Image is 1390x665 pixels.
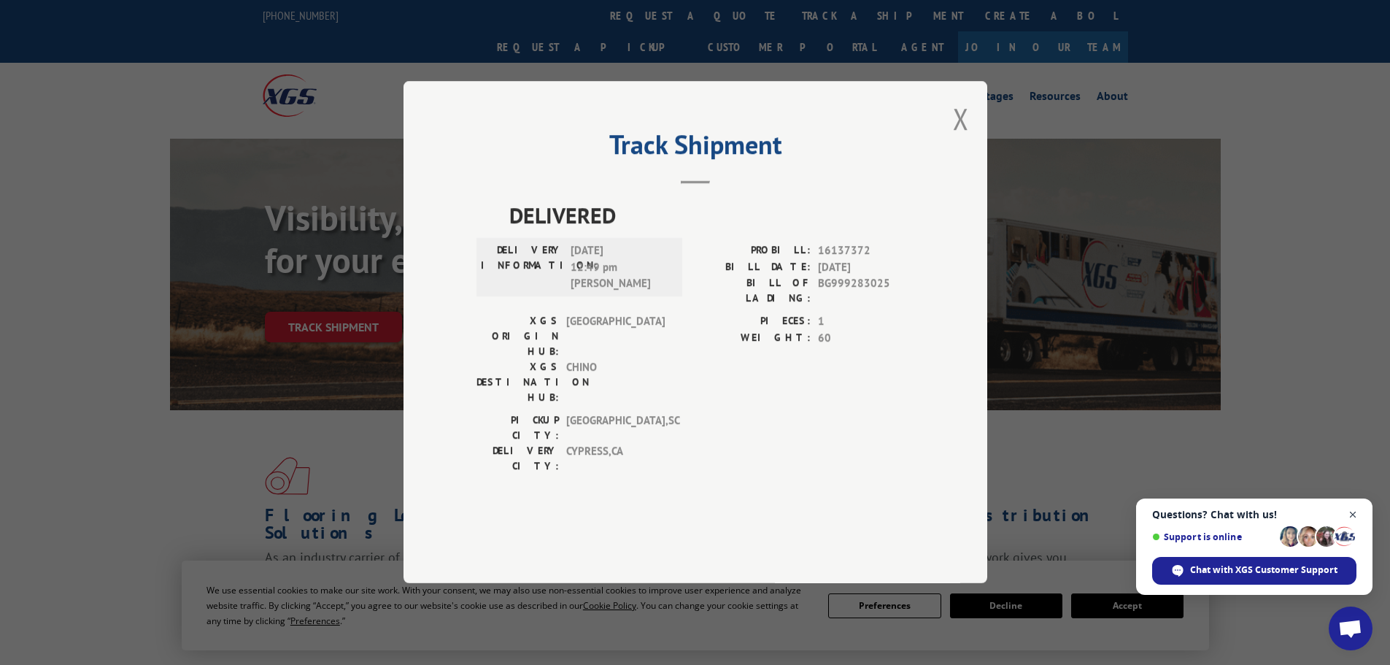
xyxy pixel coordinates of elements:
[566,360,665,406] span: CHINO
[476,444,559,474] label: DELIVERY CITY:
[695,243,811,260] label: PROBILL:
[1344,506,1362,524] span: Close chat
[1329,607,1372,650] div: Open chat
[509,199,914,232] span: DELIVERED
[818,243,914,260] span: 16137372
[695,330,811,347] label: WEIGHT:
[476,360,559,406] label: XGS DESTINATION HUB:
[818,276,914,307] span: BG999283025
[695,314,811,331] label: PIECES:
[818,314,914,331] span: 1
[818,259,914,276] span: [DATE]
[1190,564,1337,577] span: Chat with XGS Customer Support
[695,259,811,276] label: BILL DATE:
[953,99,969,138] button: Close modal
[818,330,914,347] span: 60
[476,314,559,360] label: XGS ORIGIN HUB:
[566,314,665,360] span: [GEOGRAPHIC_DATA]
[476,413,559,444] label: PICKUP CITY:
[481,243,563,293] label: DELIVERY INFORMATION:
[571,243,669,293] span: [DATE] 12:49 pm [PERSON_NAME]
[476,134,914,162] h2: Track Shipment
[566,413,665,444] span: [GEOGRAPHIC_DATA] , SC
[566,444,665,474] span: CYPRESS , CA
[695,276,811,307] label: BILL OF LADING:
[1152,557,1356,585] div: Chat with XGS Customer Support
[1152,509,1356,520] span: Questions? Chat with us!
[1152,531,1275,542] span: Support is online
